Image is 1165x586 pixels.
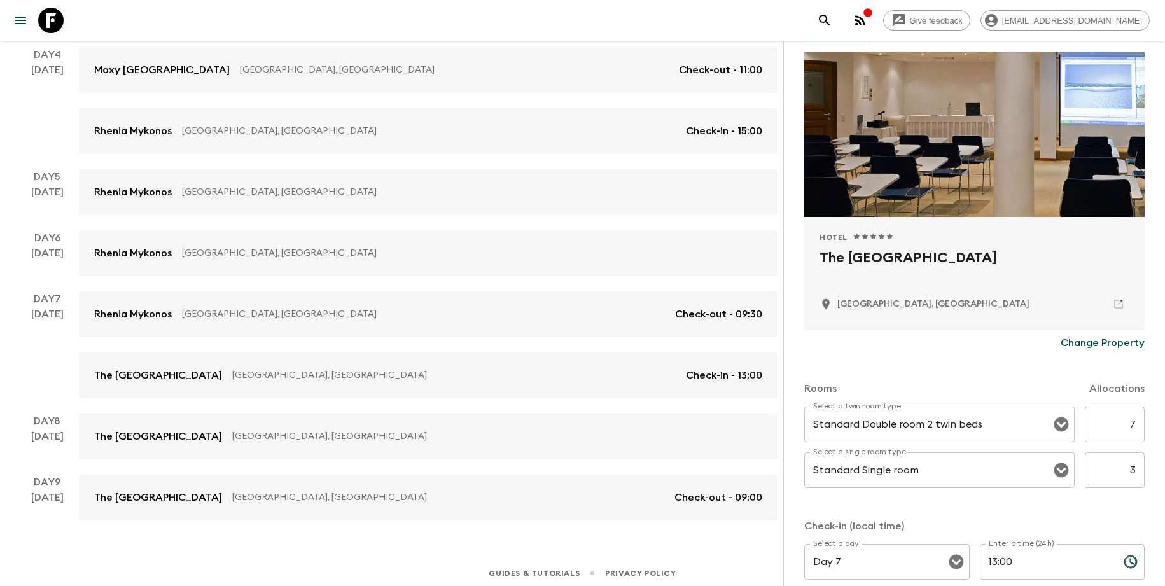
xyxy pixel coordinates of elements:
[94,490,222,505] p: The [GEOGRAPHIC_DATA]
[813,538,858,549] label: Select a day
[980,544,1113,580] input: hh:mm
[820,232,848,242] span: Hotel
[94,368,222,383] p: The [GEOGRAPHIC_DATA]
[674,490,762,505] p: Check-out - 09:00
[31,246,64,276] div: [DATE]
[1052,415,1070,433] button: Open
[1118,549,1143,575] button: Choose time, selected time is 1:00 PM
[804,52,1145,217] div: Photo of The Majestic Hotel
[686,368,762,383] p: Check-in - 13:00
[813,401,901,412] label: Select a twin room type
[31,429,64,459] div: [DATE]
[903,16,970,25] span: Give feedback
[812,8,837,33] button: search adventures
[8,8,33,33] button: menu
[947,553,965,571] button: Open
[1052,461,1070,479] button: Open
[94,307,172,322] p: Rhenia Mykonos
[686,123,762,139] p: Check-in - 15:00
[15,169,79,185] p: Day 5
[15,291,79,307] p: Day 7
[79,352,778,398] a: The [GEOGRAPHIC_DATA][GEOGRAPHIC_DATA], [GEOGRAPHIC_DATA]Check-in - 13:00
[94,185,172,200] p: Rhenia Mykonos
[79,475,778,520] a: The [GEOGRAPHIC_DATA][GEOGRAPHIC_DATA], [GEOGRAPHIC_DATA]Check-out - 09:00
[31,307,64,398] div: [DATE]
[182,186,752,199] p: [GEOGRAPHIC_DATA], [GEOGRAPHIC_DATA]
[804,381,837,396] p: Rooms
[182,125,676,137] p: [GEOGRAPHIC_DATA], [GEOGRAPHIC_DATA]
[79,414,778,459] a: The [GEOGRAPHIC_DATA][GEOGRAPHIC_DATA], [GEOGRAPHIC_DATA]
[31,490,64,520] div: [DATE]
[989,538,1054,549] label: Enter a time (24h)
[1061,330,1145,356] button: Change Property
[79,291,778,337] a: Rhenia Mykonos[GEOGRAPHIC_DATA], [GEOGRAPHIC_DATA]Check-out - 09:30
[605,566,676,580] a: Privacy Policy
[679,62,762,78] p: Check-out - 11:00
[31,62,64,154] div: [DATE]
[31,185,64,215] div: [DATE]
[1089,381,1145,396] p: Allocations
[79,169,778,215] a: Rhenia Mykonos[GEOGRAPHIC_DATA], [GEOGRAPHIC_DATA]
[79,108,778,154] a: Rhenia Mykonos[GEOGRAPHIC_DATA], [GEOGRAPHIC_DATA]Check-in - 15:00
[232,369,676,382] p: [GEOGRAPHIC_DATA], [GEOGRAPHIC_DATA]
[94,62,230,78] p: Moxy [GEOGRAPHIC_DATA]
[15,414,79,429] p: Day 8
[232,491,664,504] p: [GEOGRAPHIC_DATA], [GEOGRAPHIC_DATA]
[94,123,172,139] p: Rhenia Mykonos
[980,10,1150,31] div: [EMAIL_ADDRESS][DOMAIN_NAME]
[489,566,580,580] a: Guides & Tutorials
[883,10,970,31] a: Give feedback
[837,298,1029,310] p: Santorini Island, Greece
[820,248,1129,288] h2: The [GEOGRAPHIC_DATA]
[79,230,778,276] a: Rhenia Mykonos[GEOGRAPHIC_DATA], [GEOGRAPHIC_DATA]
[813,447,906,457] label: Select a single room type
[182,247,752,260] p: [GEOGRAPHIC_DATA], [GEOGRAPHIC_DATA]
[15,230,79,246] p: Day 6
[15,47,79,62] p: Day 4
[232,430,752,443] p: [GEOGRAPHIC_DATA], [GEOGRAPHIC_DATA]
[79,47,778,93] a: Moxy [GEOGRAPHIC_DATA][GEOGRAPHIC_DATA], [GEOGRAPHIC_DATA]Check-out - 11:00
[1061,335,1145,351] p: Change Property
[94,246,172,261] p: Rhenia Mykonos
[240,64,669,76] p: [GEOGRAPHIC_DATA], [GEOGRAPHIC_DATA]
[995,16,1149,25] span: [EMAIL_ADDRESS][DOMAIN_NAME]
[15,475,79,490] p: Day 9
[94,429,222,444] p: The [GEOGRAPHIC_DATA]
[182,308,665,321] p: [GEOGRAPHIC_DATA], [GEOGRAPHIC_DATA]
[675,307,762,322] p: Check-out - 09:30
[804,519,1145,534] p: Check-in (local time)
